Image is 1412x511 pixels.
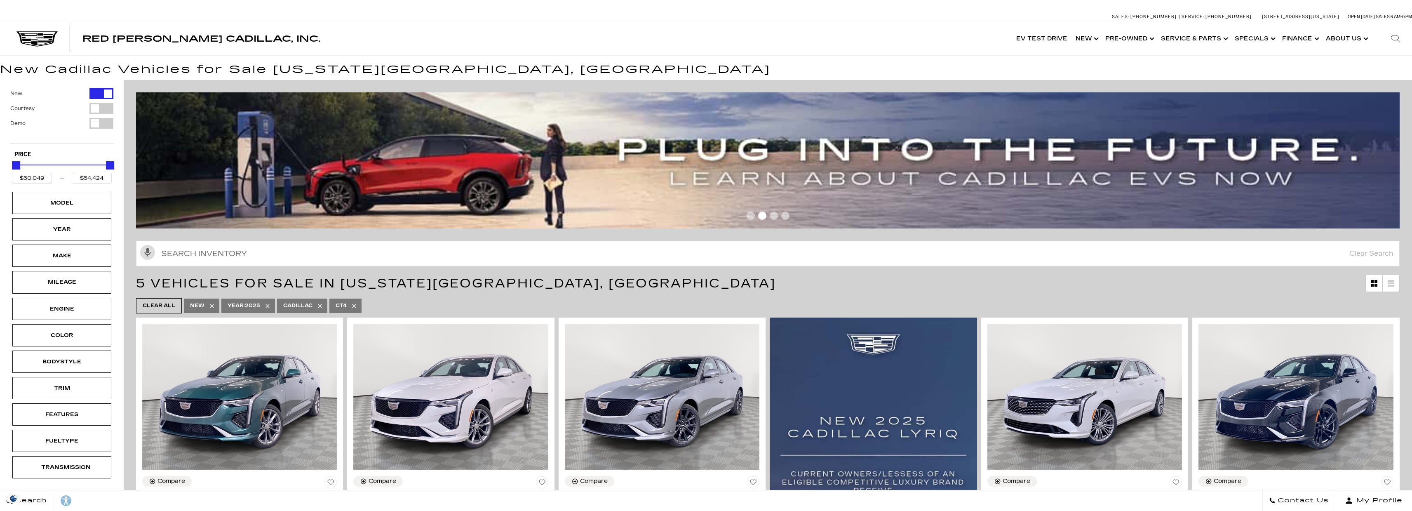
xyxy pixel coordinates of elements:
span: 5 Vehicles for Sale in [US_STATE][GEOGRAPHIC_DATA], [GEOGRAPHIC_DATA] [136,276,776,291]
div: Fueltype [41,436,82,445]
div: Mileage [41,278,82,287]
div: EngineEngine [12,298,111,320]
span: CT4 [336,301,347,311]
img: 2025 Cadillac CT4 Sport [353,324,548,470]
input: Minimum [12,173,52,184]
div: BodystyleBodystyle [12,351,111,373]
span: Search [13,495,47,506]
img: 2025 Cadillac CT4 Sport [1198,324,1393,470]
span: Sales: [1112,14,1129,19]
span: 9 AM-6 PM [1391,14,1412,19]
div: Trim [41,384,82,393]
span: New [190,301,204,311]
a: New [1071,22,1101,55]
div: Bodystyle [41,357,82,366]
span: Red [PERSON_NAME] Cadillac, Inc. [82,34,320,44]
div: TransmissionTransmission [12,456,111,478]
img: 2025 Cadillac CT4 Sport [565,324,759,470]
span: Sales: [1376,14,1391,19]
span: Go to slide 3 [770,212,778,220]
div: Compare [157,478,185,485]
div: Make [41,251,82,260]
div: Color [41,331,82,340]
input: Maximum [72,173,112,184]
label: Courtesy [10,104,35,113]
img: 2025 Cadillac CT4 Premium Luxury [987,324,1182,470]
span: My Profile [1353,495,1403,506]
span: Go to slide 4 [781,212,789,220]
span: Cadillac [283,301,312,311]
img: ev-blog-post-banners4 [136,92,1406,228]
span: [PHONE_NUMBER] [1205,14,1252,19]
div: Compare [369,478,396,485]
div: FueltypeFueltype [12,430,111,452]
span: Open [DATE] [1348,14,1375,19]
button: Compare Vehicle [987,476,1037,487]
div: Engine [41,304,82,313]
a: Service: [PHONE_NUMBER] [1179,14,1254,19]
a: Specials [1231,22,1278,55]
span: Service: [1182,14,1204,19]
div: FeaturesFeatures [12,403,111,426]
a: Contact Us [1262,490,1335,511]
svg: Click to toggle on voice search [140,245,155,260]
button: Compare Vehicle [1198,476,1248,487]
a: Pre-Owned [1101,22,1157,55]
button: Compare Vehicle [353,476,403,487]
span: Year : [228,303,245,308]
button: Save Vehicle [536,476,548,492]
div: Compare [1003,478,1030,485]
div: Transmission [41,463,82,472]
span: 2025 [228,301,260,311]
img: 2025 Cadillac CT4 Sport [142,324,337,470]
div: MakeMake [12,245,111,267]
img: Opt-Out Icon [4,494,23,503]
a: Red [PERSON_NAME] Cadillac, Inc. [82,35,320,43]
button: Save Vehicle [1170,476,1182,492]
a: Finance [1278,22,1322,55]
div: YearYear [12,218,111,240]
label: Demo [10,119,26,127]
div: ColorColor [12,324,111,346]
a: Service & Parts [1157,22,1231,55]
h5: Price [14,151,109,158]
a: [STREET_ADDRESS][US_STATE] [1262,14,1339,19]
div: Maximum Price [106,161,114,170]
div: Compare [580,478,608,485]
span: [PHONE_NUMBER] [1130,14,1177,19]
div: Filter by Vehicle Type [10,88,113,143]
button: Compare Vehicle [565,476,614,487]
span: Go to slide 2 [758,212,766,220]
a: EV Test Drive [1012,22,1071,55]
button: Save Vehicle [747,476,759,492]
button: Compare Vehicle [142,476,192,487]
button: Save Vehicle [324,476,337,492]
div: Features [41,410,82,419]
span: Clear All [143,301,175,311]
div: TrimTrim [12,377,111,399]
a: About Us [1322,22,1371,55]
input: Search Inventory [136,241,1400,266]
div: MileageMileage [12,271,111,293]
a: Sales: [PHONE_NUMBER] [1112,14,1179,19]
div: Compare [1214,478,1241,485]
span: Contact Us [1276,495,1329,506]
button: Save Vehicle [1381,476,1393,492]
div: Price [12,158,112,184]
section: Click to Open Cookie Consent Modal [4,494,23,503]
div: Year [41,225,82,234]
img: Cadillac Dark Logo with Cadillac White Text [16,31,58,47]
div: Minimum Price [12,161,20,170]
label: New [10,89,22,98]
div: ModelModel [12,192,111,214]
span: Go to slide 1 [747,212,755,220]
button: Open user profile menu [1335,490,1412,511]
div: Model [41,198,82,207]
